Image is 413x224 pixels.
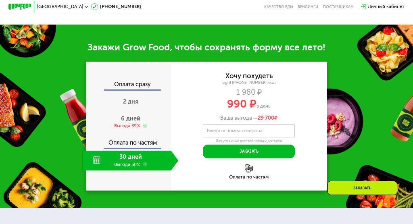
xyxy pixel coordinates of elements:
[298,4,318,9] a: Вендинги
[171,115,327,121] div: Ваша выгода —
[258,115,277,121] span: ₽
[171,80,327,85] div: Light [PHONE_NUMBER] ккал
[257,103,271,109] span: в день
[264,4,293,9] a: Качество еды
[123,98,138,105] span: 2 дня
[258,115,274,121] span: 29 700
[171,89,327,96] div: 1 980 ₽
[327,181,397,195] div: Заказать
[207,129,263,133] label: Введите номер телефона
[203,145,295,158] button: Заказать
[121,115,140,122] span: 6 дней
[91,3,142,10] a: [PHONE_NUMBER]
[114,123,140,129] div: Выгода 39%
[203,139,295,143] div: Для уточнения деталей заказа и доставки
[323,4,354,9] div: поставщикам
[368,3,405,10] div: Личный кабинет
[87,135,171,148] div: Оплата по частям
[227,97,257,110] span: 990 ₽
[171,175,327,179] div: Оплата по частям
[225,73,273,79] div: Хочу похудеть
[245,164,253,172] img: l6xcnZfty9opOoJh.png
[87,82,171,89] div: Оплата сразу
[37,4,83,9] span: [GEOGRAPHIC_DATA]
